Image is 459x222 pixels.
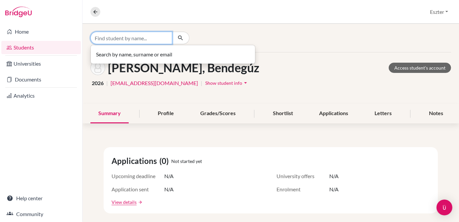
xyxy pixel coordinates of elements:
a: Access student's account [389,63,451,73]
div: Open Intercom Messenger [437,200,452,215]
input: Find student by name... [90,32,172,44]
span: Application sent [112,185,164,193]
button: Show student infoarrow_drop_down [205,78,249,88]
span: N/A [329,172,339,180]
p: Search by name, surname or email [96,50,250,58]
button: Eszter [427,6,451,18]
div: Letters [367,104,400,123]
a: Analytics [1,89,81,102]
a: [EMAIL_ADDRESS][DOMAIN_NAME] [111,79,198,87]
img: Bendegúz Matányi's avatar [90,60,105,75]
span: Enrolment [277,185,329,193]
span: Applications [112,155,159,167]
img: Bridge-U [5,7,32,17]
a: Students [1,41,81,54]
a: Home [1,25,81,38]
a: Community [1,207,81,221]
div: Notes [421,104,451,123]
span: (0) [159,155,171,167]
div: Applications [311,104,356,123]
i: arrow_drop_down [242,79,249,86]
span: Upcoming deadline [112,172,164,180]
span: 2026 [92,79,104,87]
div: Profile [150,104,182,123]
span: N/A [329,185,339,193]
span: Not started yet [171,158,202,165]
span: | [201,79,202,87]
a: View details [112,199,137,206]
span: Show student info [205,80,242,86]
div: Shortlist [265,104,301,123]
span: | [106,79,108,87]
h1: [PERSON_NAME], Bendegúz [108,61,259,75]
span: N/A [164,185,174,193]
span: University offers [277,172,329,180]
span: N/A [164,172,174,180]
div: Grades/Scores [192,104,244,123]
div: Summary [90,104,129,123]
a: Documents [1,73,81,86]
a: arrow_forward [137,200,143,205]
a: Help center [1,192,81,205]
a: Universities [1,57,81,70]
